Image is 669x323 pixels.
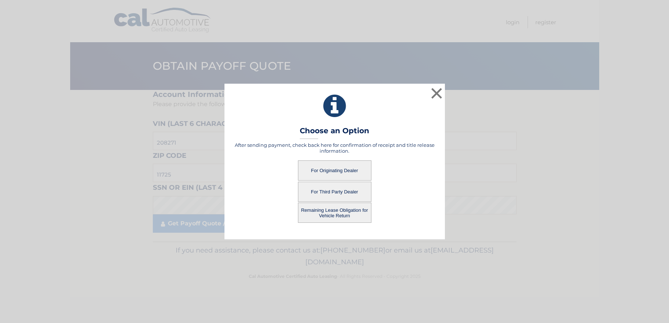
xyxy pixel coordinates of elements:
[429,86,444,101] button: ×
[298,182,371,202] button: For Third Party Dealer
[234,142,436,154] h5: After sending payment, check back here for confirmation of receipt and title release information.
[298,160,371,181] button: For Originating Dealer
[300,126,369,139] h3: Choose an Option
[298,203,371,223] button: Remaining Lease Obligation for Vehicle Return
